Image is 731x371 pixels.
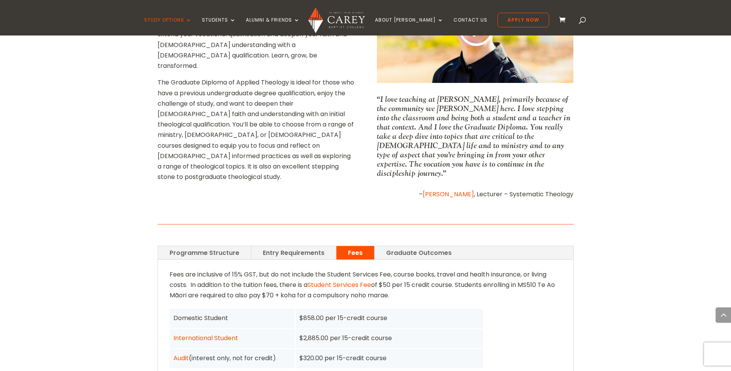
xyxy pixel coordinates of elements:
a: Fees [336,246,374,260]
div: $858.00 per 15-credit course [299,313,479,323]
img: Carey Baptist College [308,7,365,33]
div: $2,885.00 per 15-credit course [299,333,479,343]
div: (interest only, not for credit) [173,353,291,363]
div: $320.00 per 15-credit course [299,353,479,363]
a: Study Options [144,17,192,35]
a: Entry Requirements [251,246,336,260]
a: About [PERSON_NAME] [375,17,444,35]
a: Programme Structure [158,246,251,260]
a: [PERSON_NAME] [423,190,474,199]
div: “I love teaching at [PERSON_NAME], primarily because of the community we [PERSON_NAME] here. I lo... [377,94,573,178]
div: Domestic Student [173,313,291,323]
a: International Student [173,334,238,342]
p: Have you already proven yourself at the tertiary level before? Extend your vocational qualificati... [158,19,354,77]
a: Alumni & Friends [246,17,300,35]
span: Fees are inclusive of 15% GST, but do not include the Student Services Fee, course books, travel ... [170,270,546,289]
p: – , Lecturer – Systematic Theology [377,189,573,199]
a: Contact Us [454,17,487,35]
a: Audit [173,354,189,363]
a: Students [202,17,236,35]
p: The Graduate Diploma of Applied Theology is ideal for those who have a previous undergraduate deg... [158,77,354,188]
a: Graduate Outcomes [375,246,463,260]
a: Student Services Fee [308,280,371,289]
a: Apply Now [497,13,549,27]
